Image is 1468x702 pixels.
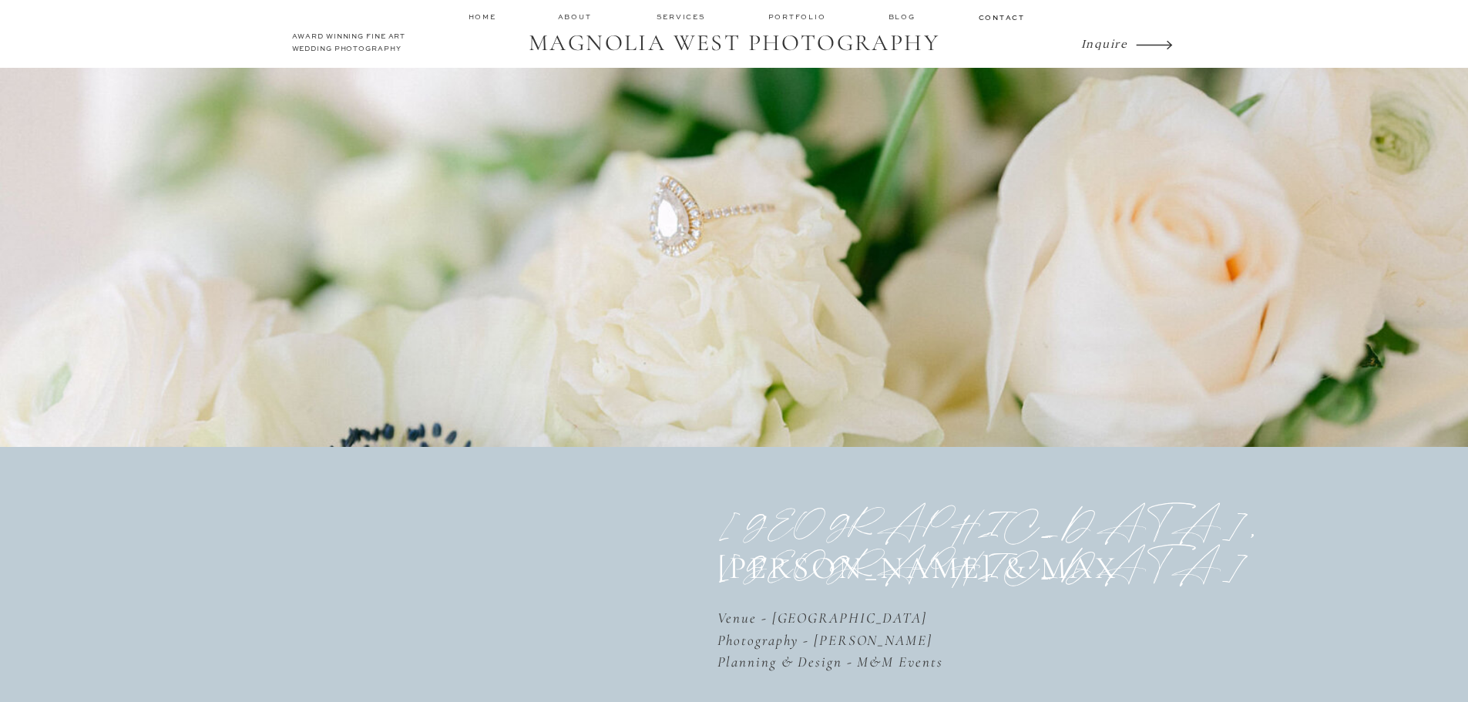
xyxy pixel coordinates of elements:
[768,12,829,22] a: Portfolio
[1081,35,1128,50] i: Inquire
[292,31,428,59] h2: AWARD WINNING FINE ART WEDDING PHOTOGRAPHY
[717,506,1168,549] h1: [GEOGRAPHIC_DATA], [GEOGRAPHIC_DATA]
[1081,32,1132,54] a: Inquire
[558,12,596,22] a: about
[889,12,919,22] a: Blog
[979,12,1023,22] a: contact
[519,29,950,59] a: MAGNOLIA WEST PHOTOGRAPHY
[657,12,708,22] a: services
[717,609,943,670] i: Venue - [GEOGRAPHIC_DATA] Photography - [PERSON_NAME] Planning & Design - M&M Events
[469,12,498,22] a: home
